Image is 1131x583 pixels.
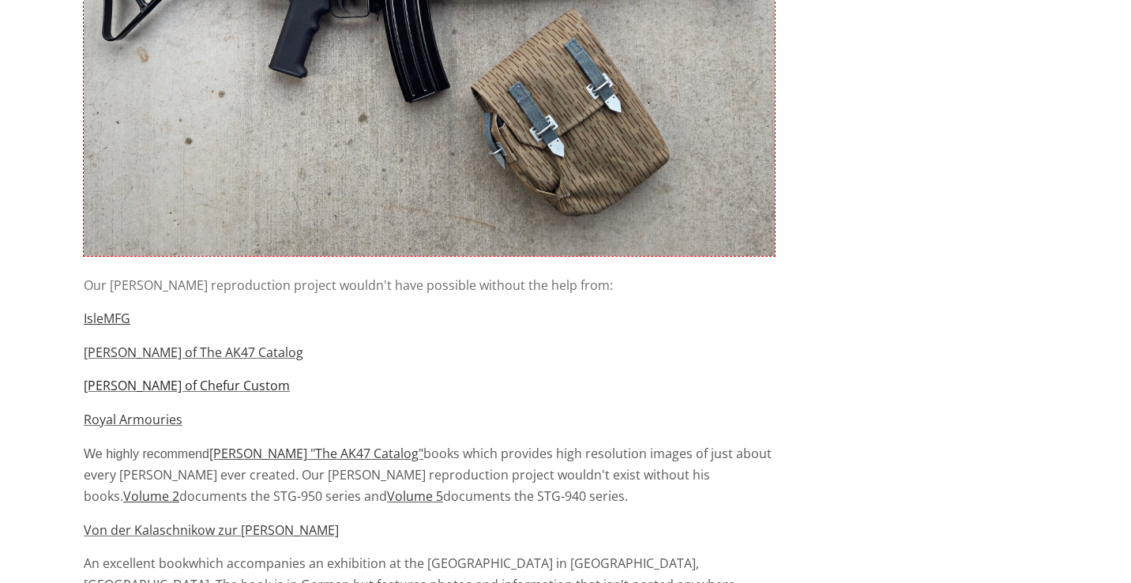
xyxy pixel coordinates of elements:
[84,445,772,505] span: books which provides high resolution images of just about every [PERSON_NAME] ever created. Our [...
[84,411,182,428] a: Royal Armouries
[84,344,303,361] a: [PERSON_NAME] of The AK47 Catalog
[209,445,423,462] a: [PERSON_NAME] "The AK47 Catalog"
[84,377,290,394] a: [PERSON_NAME] of Chefur Custom
[84,447,209,461] span: We highly recommend
[387,487,443,505] a: Volume 5
[179,487,387,505] span: documents the STG-950 series and
[84,521,339,539] a: Von der Kalaschnikow zur [PERSON_NAME]
[84,310,130,327] a: IsleMFG
[123,487,179,505] a: Volume 2
[84,275,775,296] p: Our [PERSON_NAME] reproduction project wouldn't have possible without the help from:
[84,555,189,572] span: An excellent book
[443,487,628,505] span: documents the STG-940 series.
